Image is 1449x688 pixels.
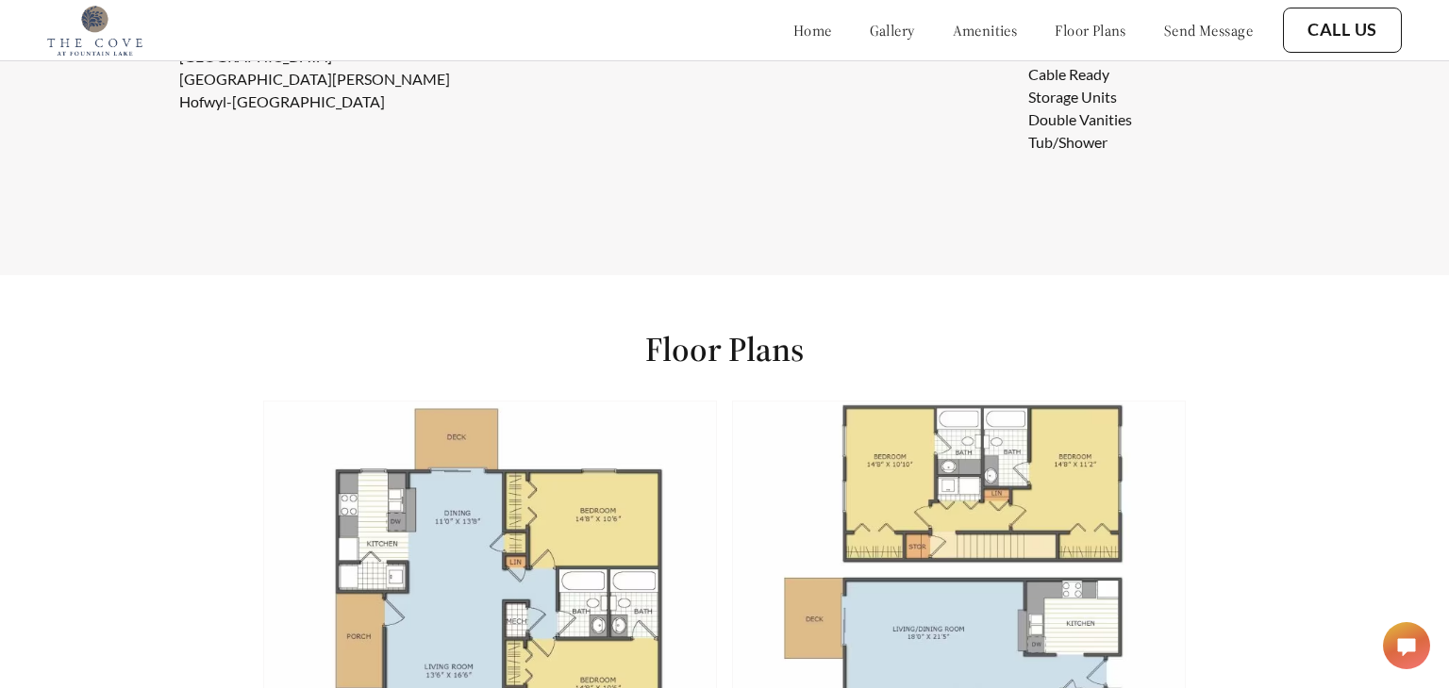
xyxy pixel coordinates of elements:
li: Tub/Shower [1028,131,1205,154]
button: Call Us [1283,8,1402,53]
img: cove_at_fountain_lake_logo.png [47,5,142,56]
a: home [793,21,832,40]
a: send message [1164,21,1253,40]
a: amenities [953,21,1018,40]
li: [GEOGRAPHIC_DATA][PERSON_NAME] [179,68,450,90]
li: Hofwyl-[GEOGRAPHIC_DATA] [179,90,450,113]
a: gallery [870,21,915,40]
li: Storage Units [1028,86,1205,108]
h1: Floor Plans [645,328,804,370]
a: floor plans [1055,21,1126,40]
li: Cable Ready [1028,63,1205,86]
a: Call Us [1307,20,1377,41]
li: Double Vanities [1028,108,1205,131]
